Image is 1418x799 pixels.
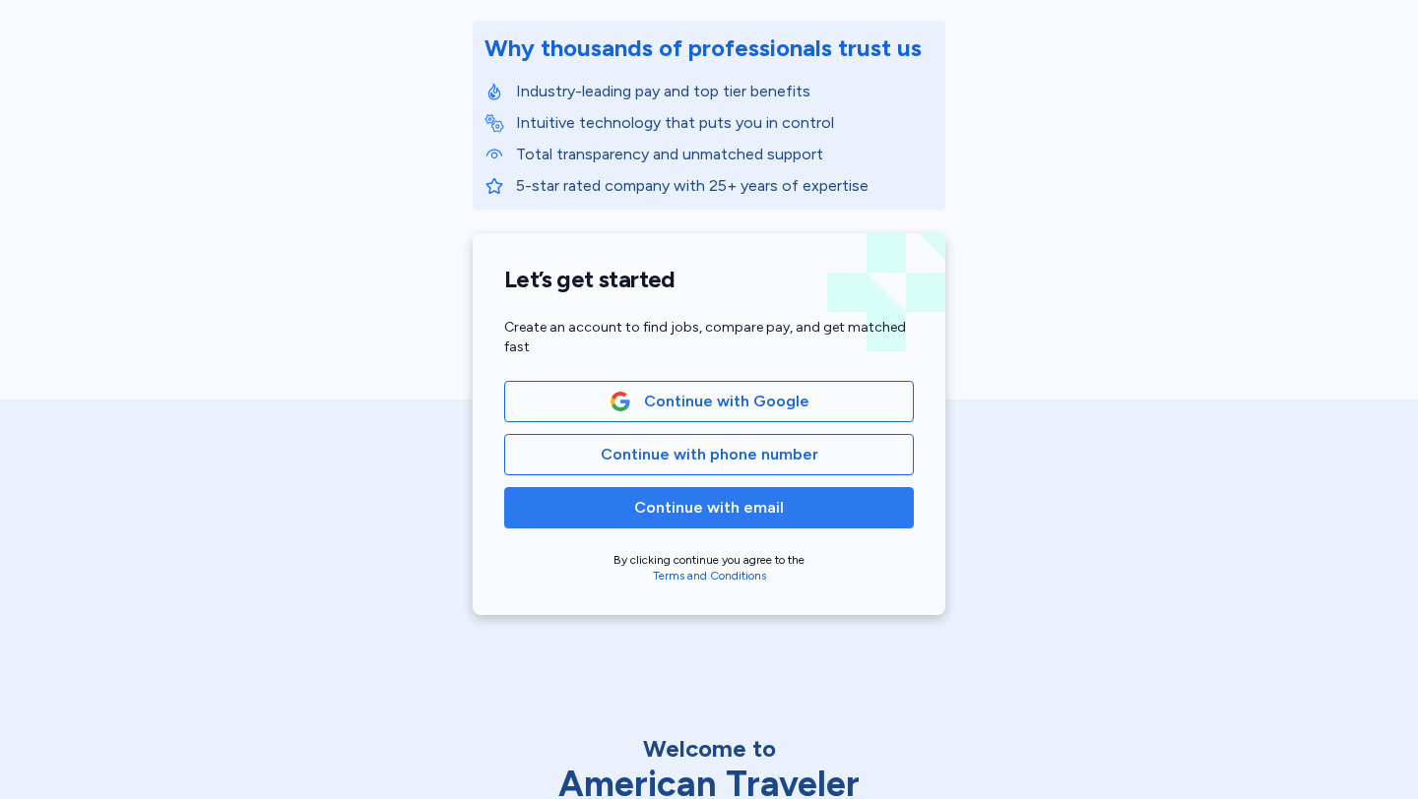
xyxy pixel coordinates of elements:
a: Terms and Conditions [653,569,766,583]
span: Continue with phone number [601,443,818,466]
h1: Let’s get started [504,265,914,294]
button: Continue with phone number [504,434,914,475]
p: Total transparency and unmatched support [516,143,934,166]
button: Google LogoContinue with Google [504,381,914,422]
p: Industry-leading pay and top tier benefits [516,80,934,103]
span: Continue with Google [644,390,809,413]
div: Create an account to find jobs, compare pay, and get matched fast [504,318,914,357]
div: Why thousands of professionals trust us [484,32,922,64]
button: Continue with email [504,487,914,528]
img: Google Logo [610,391,631,412]
p: Intuitive technology that puts you in control [516,111,934,135]
p: 5-star rated company with 25+ years of expertise [516,174,934,198]
span: Continue with email [634,496,784,520]
div: Welcome to [502,733,916,765]
div: By clicking continue you agree to the [504,552,914,584]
